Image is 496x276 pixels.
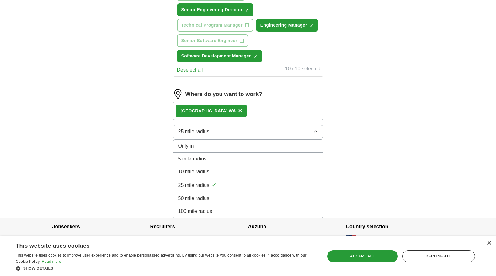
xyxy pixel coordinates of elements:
span: Senior Software Engineer [181,37,237,44]
div: Decline all [402,250,475,262]
span: Show details [23,266,53,271]
h4: Country selection [346,218,444,235]
button: Senior Software Engineer [177,34,248,47]
span: This website uses cookies to improve user experience and to enable personalised advertising. By u... [16,253,307,264]
span: Only in [178,142,194,150]
div: 10 / 10 selected [285,65,321,74]
span: 100 mile radius [178,208,212,215]
a: About [248,236,260,241]
div: WA [181,108,236,114]
label: Where do you want to work? [185,90,262,99]
div: This website uses cookies [16,240,300,250]
span: ✓ [212,181,216,189]
span: 25 mile radius [178,181,210,189]
button: 25 mile radius [173,125,323,138]
span: 25 mile radius [178,128,210,135]
button: × [238,106,242,116]
img: US flag [346,235,356,243]
span: Software Development Manager [181,53,251,59]
button: Senior Engineering Director✓ [177,3,253,16]
div: Accept all [327,250,398,262]
img: location.png [173,89,183,99]
span: [GEOGRAPHIC_DATA] [359,236,404,243]
button: Deselect all [177,66,203,74]
span: Senior Engineering Director [181,7,243,13]
span: 50 mile radius [178,195,210,202]
span: 5 mile radius [178,155,207,163]
span: × [238,107,242,114]
a: Browse jobs [52,236,76,241]
button: change [407,236,421,243]
button: Software Development Manager✓ [177,50,262,62]
span: ✓ [245,8,249,13]
span: 10 mile radius [178,168,210,176]
div: Show details [16,265,316,271]
a: Read more, opens a new window [42,259,61,264]
button: Technical Program Manager [177,19,253,32]
span: ✓ [310,23,313,28]
div: Close [487,241,491,246]
span: Technical Program Manager [181,22,243,29]
button: Engineering Manager✓ [256,19,318,32]
strong: [GEOGRAPHIC_DATA], [181,108,229,113]
span: Engineering Manager [260,22,307,29]
a: Post a job [150,236,170,241]
span: ✓ [253,54,257,59]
